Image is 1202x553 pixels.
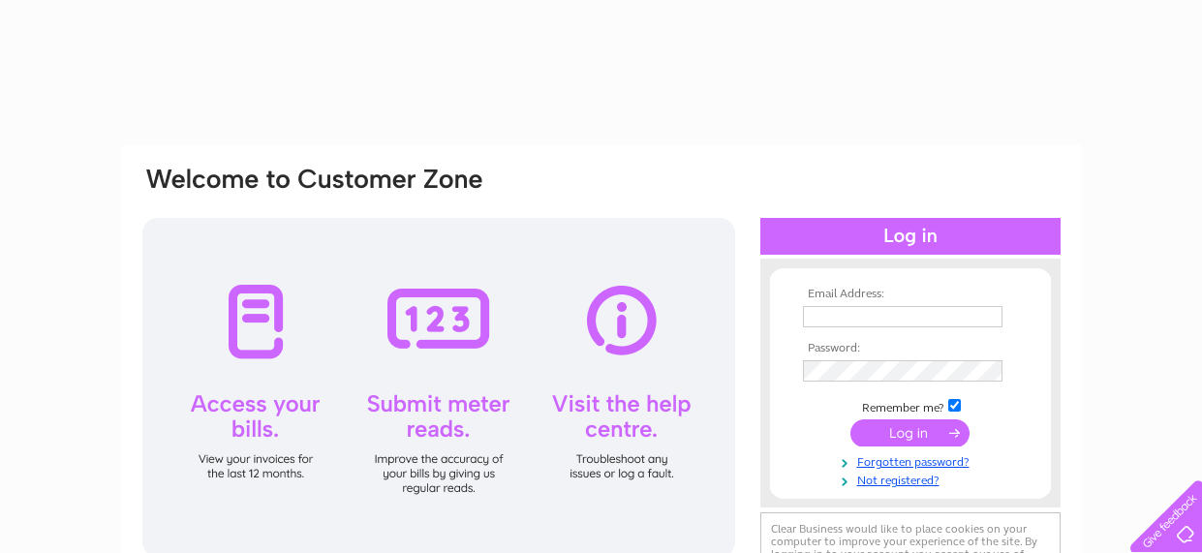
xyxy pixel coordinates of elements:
a: Not registered? [803,470,1023,488]
th: Password: [798,342,1023,355]
th: Email Address: [798,288,1023,301]
a: Forgotten password? [803,451,1023,470]
td: Remember me? [798,396,1023,415]
input: Submit [850,419,970,446]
